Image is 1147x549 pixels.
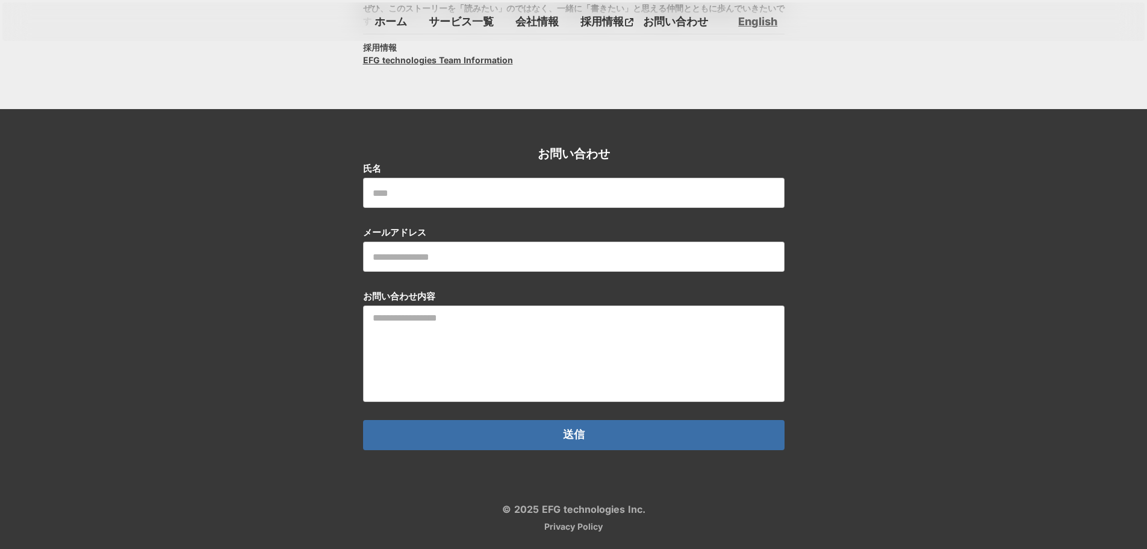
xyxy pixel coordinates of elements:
[511,11,564,31] a: 会社情報
[738,14,777,29] a: English
[370,11,412,31] a: ホーム
[544,522,603,531] a: Privacy Policy
[363,41,397,54] h3: 採用情報
[538,145,610,162] h2: お問い合わせ
[363,226,426,239] p: メールアドレス
[424,11,499,31] a: サービス一覧
[363,420,785,450] button: 送信
[502,504,645,514] p: © 2025 EFG technologies Inc.
[576,11,638,31] a: 採用情報
[363,162,381,175] p: 氏名
[363,54,513,66] a: EFG technologies Team Information
[563,429,585,441] p: 送信
[576,11,625,31] p: 採用情報
[363,290,435,303] p: お問い合わせ内容
[638,11,713,31] a: お問い合わせ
